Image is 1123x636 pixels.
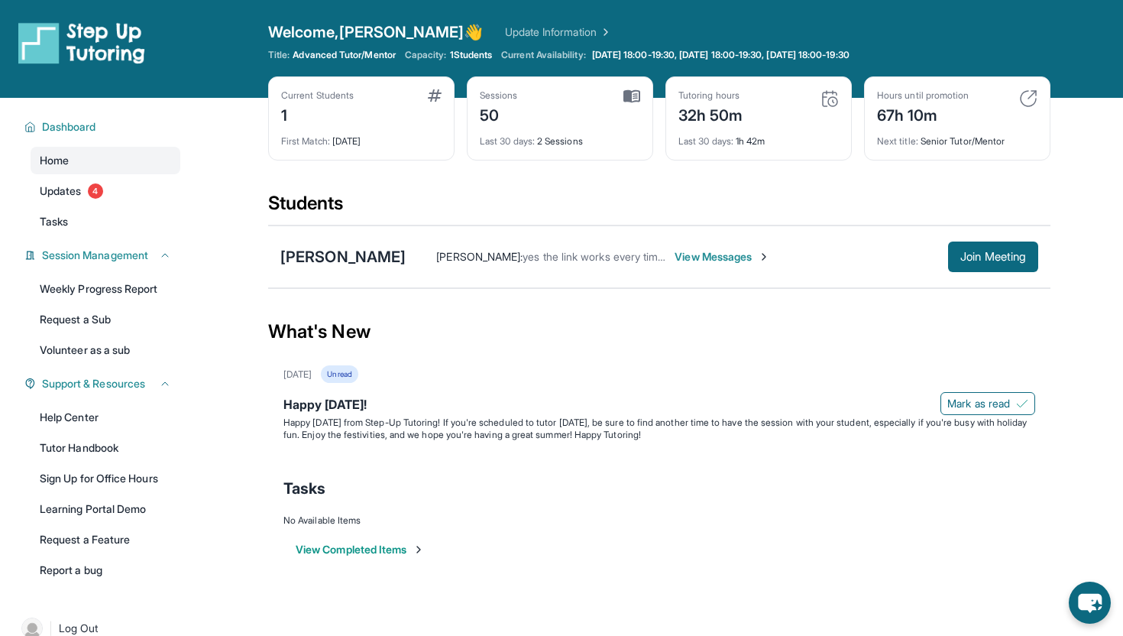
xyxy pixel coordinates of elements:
a: Request a Sub [31,306,180,333]
span: Home [40,153,69,168]
div: Unread [321,365,358,383]
span: Log Out [59,621,99,636]
span: [DATE] 18:00-19:30, [DATE] 18:00-19:30, [DATE] 18:00-19:30 [592,49,850,61]
span: Current Availability: [501,49,585,61]
span: Join Meeting [960,252,1026,261]
a: Report a bug [31,556,180,584]
span: Capacity: [405,49,447,61]
img: Mark as read [1016,397,1028,410]
span: Title: [268,49,290,61]
span: Support & Resources [42,376,145,391]
a: Volunteer as a sub [31,336,180,364]
a: Learning Portal Demo [31,495,180,523]
span: View Messages [675,249,770,264]
button: Dashboard [36,119,171,135]
a: Update Information [505,24,612,40]
img: card [1019,89,1037,108]
button: View Completed Items [296,542,425,557]
span: Updates [40,183,82,199]
a: Tutor Handbook [31,434,180,462]
button: Mark as read [940,392,1035,415]
div: No Available Items [283,514,1035,527]
a: Tasks [31,208,180,235]
a: [DATE] 18:00-19:30, [DATE] 18:00-19:30, [DATE] 18:00-19:30 [589,49,853,61]
div: 67h 10m [877,102,969,126]
a: Sign Up for Office Hours [31,465,180,492]
button: Session Management [36,248,171,263]
a: Help Center [31,404,180,431]
a: Weekly Progress Report [31,275,180,303]
div: Senior Tutor/Mentor [877,126,1037,148]
button: chat-button [1069,582,1111,624]
img: card [623,89,640,103]
div: 2 Sessions [480,126,640,148]
div: Sessions [480,89,518,102]
span: Last 30 days : [480,135,535,147]
div: 1h 42m [678,126,839,148]
span: Next title : [877,135,918,147]
div: Current Students [281,89,354,102]
img: card [428,89,442,102]
div: Hours until promotion [877,89,969,102]
div: [PERSON_NAME] [280,246,406,268]
div: 1 [281,102,354,126]
span: 1 Students [450,49,493,61]
a: Updates4 [31,177,180,205]
span: Tasks [40,214,68,229]
div: 50 [480,102,518,126]
a: Home [31,147,180,174]
span: Session Management [42,248,148,263]
span: Dashboard [42,119,96,135]
span: First Match : [281,135,330,147]
button: Join Meeting [948,242,1038,272]
div: What's New [268,298,1050,365]
img: logo [18,21,145,64]
span: Last 30 days : [678,135,733,147]
p: Happy [DATE] from Step-Up Tutoring! If you're scheduled to tutor [DATE], be sure to find another ... [283,417,1035,441]
button: Support & Resources [36,376,171,391]
img: Chevron Right [597,24,612,40]
div: [DATE] [281,126,442,148]
span: Tasks [283,478,325,499]
span: Mark as read [947,396,1010,411]
span: Advanced Tutor/Mentor [293,49,395,61]
img: Chevron-Right [758,251,770,263]
span: yes the link works every time! [523,250,666,263]
span: [PERSON_NAME] : [436,250,523,263]
span: Welcome, [PERSON_NAME] 👋 [268,21,484,43]
div: [DATE] [283,368,312,381]
div: Happy [DATE]! [283,395,1035,417]
div: Tutoring hours [678,89,743,102]
img: card [820,89,839,108]
div: 32h 50m [678,102,743,126]
div: Students [268,191,1050,225]
a: Request a Feature [31,526,180,553]
span: 4 [88,183,103,199]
